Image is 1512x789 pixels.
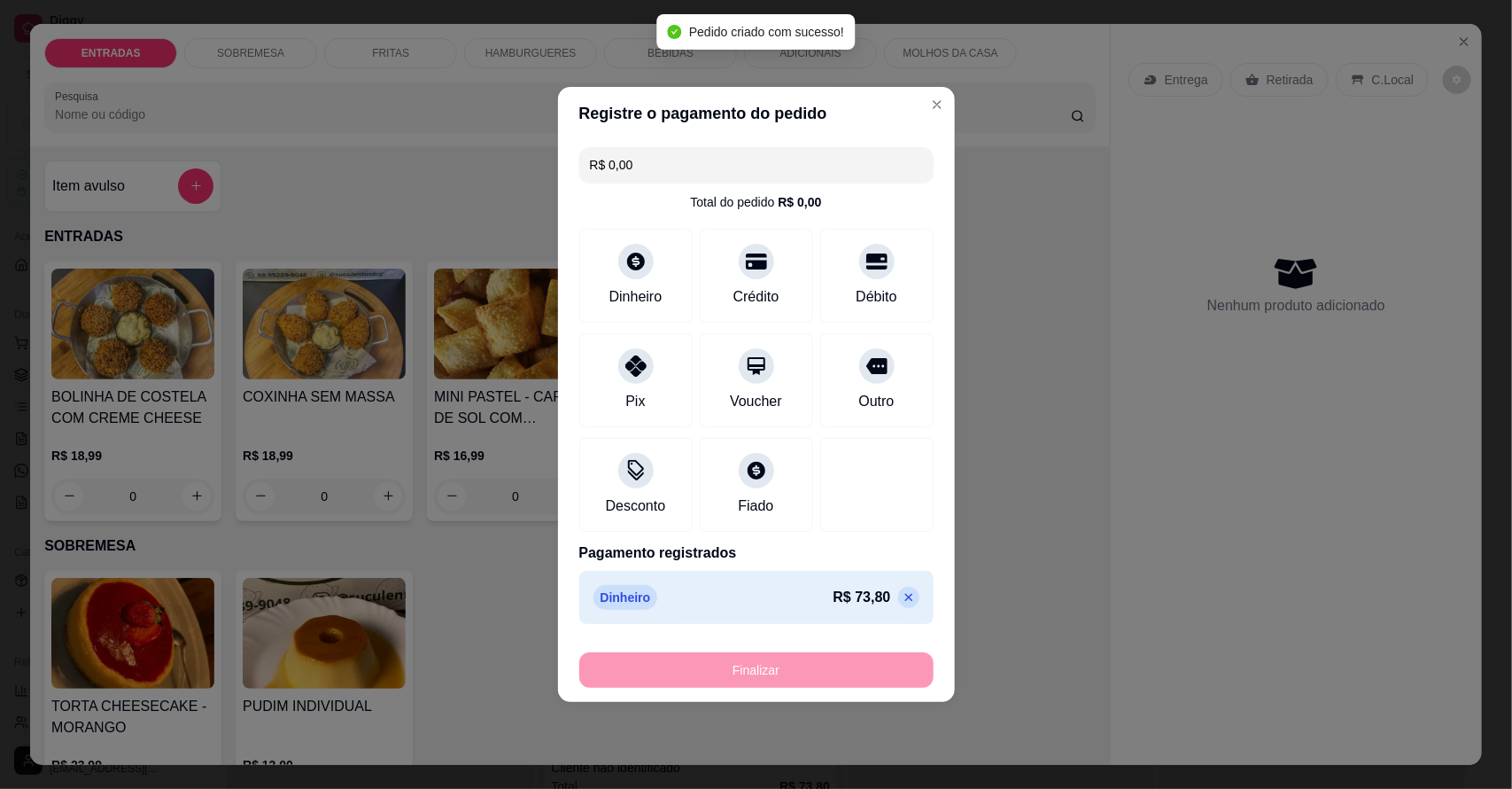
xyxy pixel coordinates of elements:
div: Total do pedido [690,193,821,211]
p: R$ 73,80 [834,587,891,608]
p: Pagamento registrados [579,543,934,564]
div: Outro [858,391,894,412]
div: Voucher [730,391,782,412]
div: Débito [856,286,896,308]
button: Close [923,90,951,119]
header: Registre o pagamento do pedido [558,87,955,140]
div: Crédito [733,286,779,308]
span: check-circle [668,25,682,39]
input: Ex.: hambúrguer de cordeiro [590,147,923,183]
div: Fiado [738,496,773,517]
div: R$ 0,00 [778,193,821,211]
div: Pix [625,391,645,412]
div: Desconto [606,496,666,517]
p: Dinheiro [593,585,658,610]
span: Pedido criado com sucesso! [689,25,844,39]
div: Dinheiro [609,286,663,308]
